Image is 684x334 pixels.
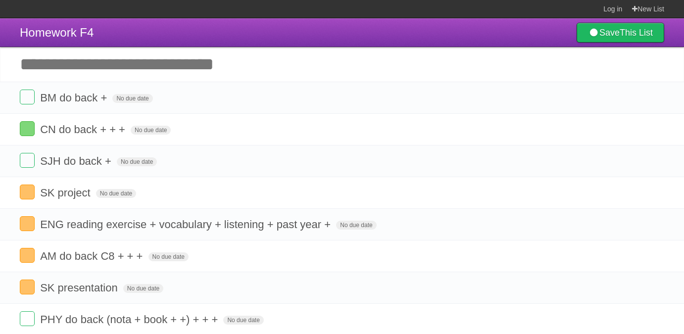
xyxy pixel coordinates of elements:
[117,157,157,166] span: No due date
[148,252,189,261] span: No due date
[336,221,376,230] span: No due date
[20,26,94,39] span: Homework F4
[20,280,35,294] label: Done
[40,313,220,326] span: PHY do back (nota + book + +) + + +
[20,311,35,326] label: Done
[20,185,35,199] label: Done
[123,284,163,293] span: No due date
[96,189,136,198] span: No due date
[223,316,263,325] span: No due date
[112,94,152,103] span: No due date
[40,218,333,231] span: ENG reading exercise + vocabulary + listening + past year +
[620,28,653,38] b: This List
[40,187,93,199] span: SK project
[40,123,128,136] span: CN do back + + +
[131,126,171,135] span: No due date
[20,153,35,168] label: Done
[20,248,35,263] label: Done
[40,92,109,104] span: BM do back +
[20,216,35,231] label: Done
[40,155,114,167] span: SJH do back +
[20,90,35,104] label: Done
[40,250,145,262] span: AM do back C8 + + +
[40,282,120,294] span: SK presentation
[577,23,664,43] a: SaveThis List
[20,121,35,136] label: Done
